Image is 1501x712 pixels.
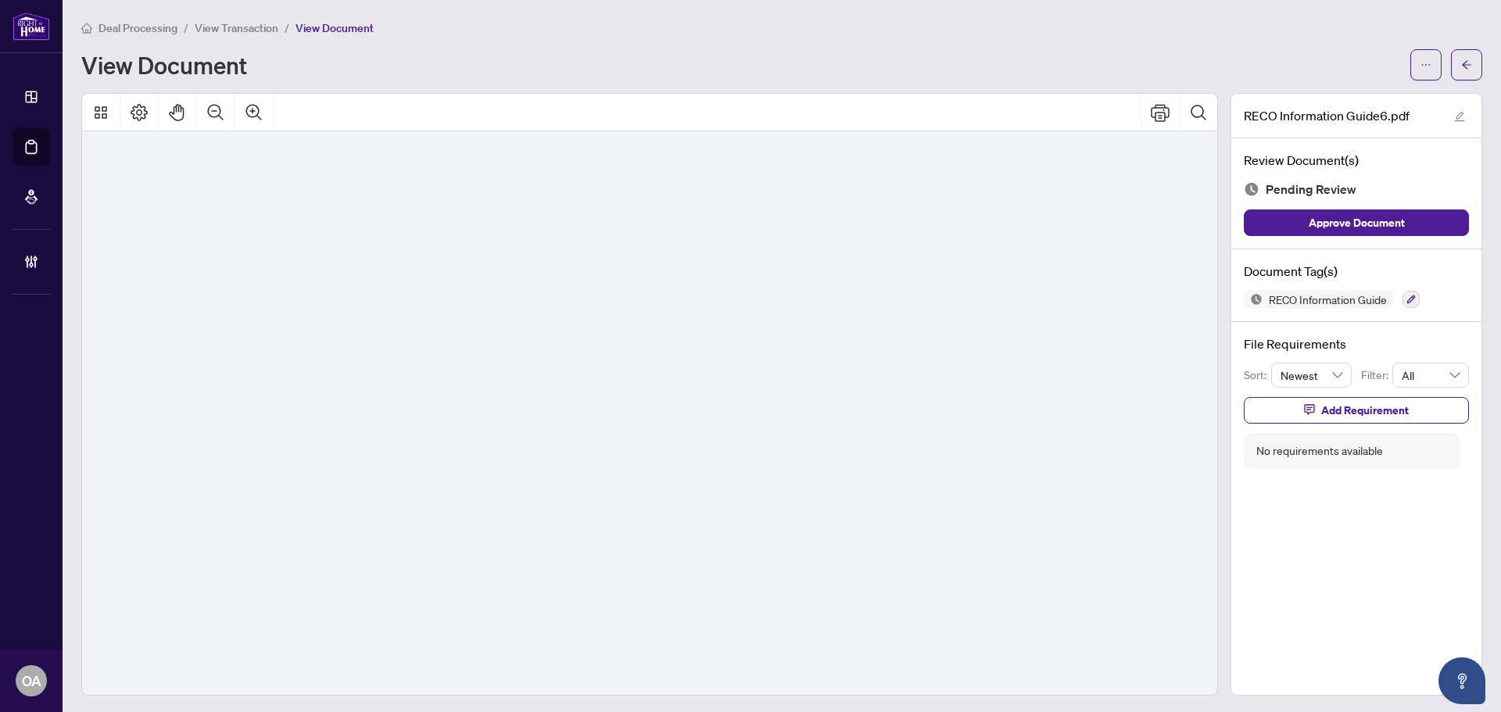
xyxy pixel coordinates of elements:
[1263,294,1393,305] span: RECO Information Guide
[1244,151,1469,170] h4: Review Document(s)
[1438,657,1485,704] button: Open asap
[1244,397,1469,424] button: Add Requirement
[1256,442,1383,460] div: No requirements available
[1244,335,1469,353] h4: File Requirements
[1244,106,1410,125] span: RECO Information Guide6.pdf
[1244,367,1271,384] p: Sort:
[1309,210,1405,235] span: Approve Document
[1461,59,1472,70] span: arrow-left
[81,52,247,77] h1: View Document
[195,21,278,35] span: View Transaction
[1402,363,1460,387] span: All
[99,21,177,35] span: Deal Processing
[1244,209,1469,236] button: Approve Document
[1281,363,1343,387] span: Newest
[1244,181,1259,197] img: Document Status
[1244,262,1469,281] h4: Document Tag(s)
[296,21,374,35] span: View Document
[1454,111,1465,122] span: edit
[81,23,92,34] span: home
[184,19,188,37] li: /
[22,670,41,692] span: OA
[1244,290,1263,309] img: Status Icon
[13,12,50,41] img: logo
[1361,367,1392,384] p: Filter:
[1321,398,1409,423] span: Add Requirement
[285,19,289,37] li: /
[1266,179,1356,200] span: Pending Review
[1420,59,1431,70] span: ellipsis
